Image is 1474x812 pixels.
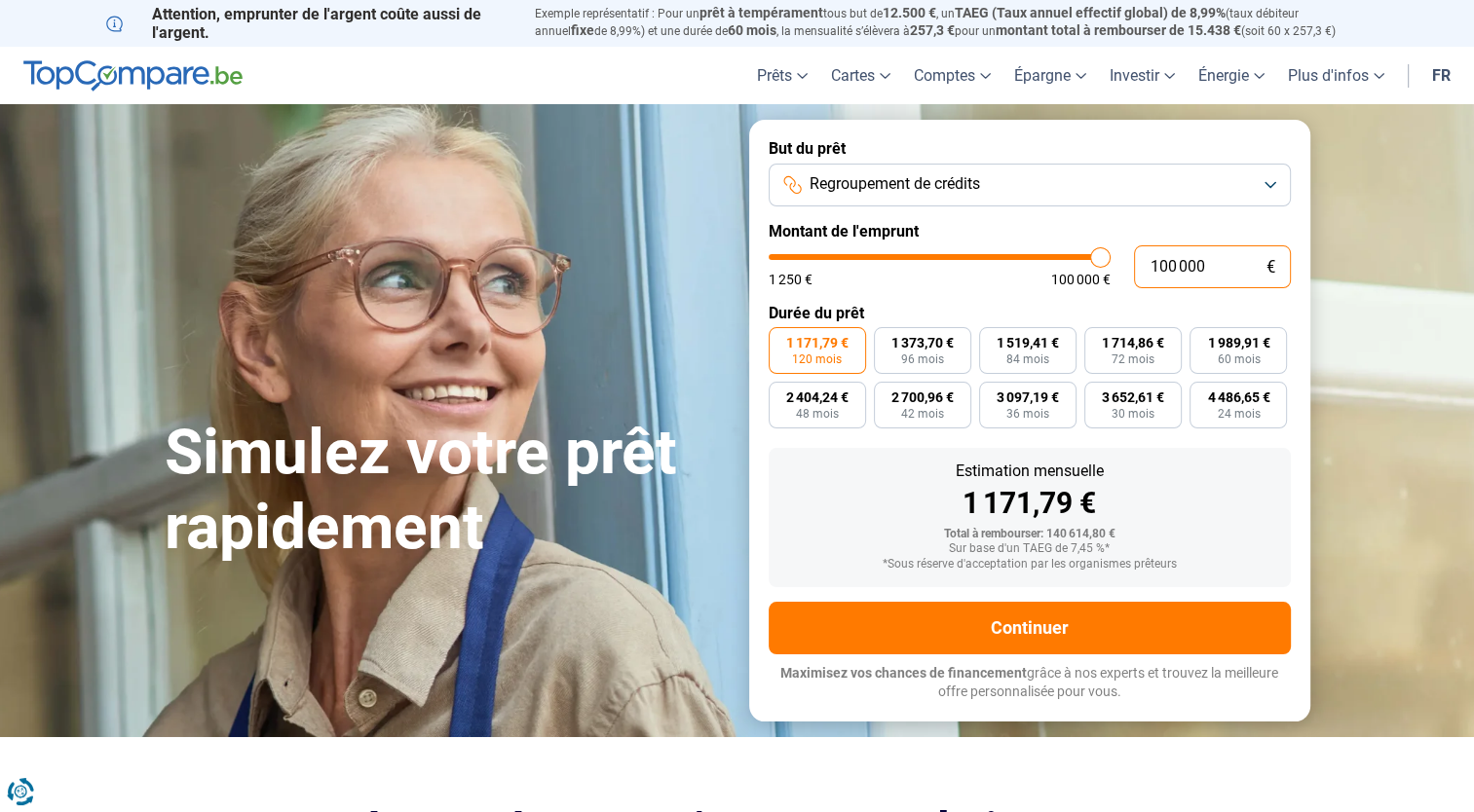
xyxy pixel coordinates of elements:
a: Épargne [1002,47,1098,104]
a: fr [1420,47,1462,104]
span: 3 652,61 € [1102,390,1164,404]
div: Total à rembourser: 140 614,80 € [784,528,1275,541]
span: 4 486,65 € [1207,390,1269,404]
span: 12.500 € [883,5,936,20]
span: 1 171,79 € [786,336,849,350]
a: Plus d'infos [1276,47,1396,104]
span: 48 mois [796,408,839,420]
span: 60 mois [728,22,776,38]
span: 1 714,86 € [1102,336,1164,350]
span: 2 404,24 € [786,390,849,404]
h1: Simulez votre prêt rapidement [165,416,726,566]
span: Regroupement de crédits [810,173,980,195]
span: montant total à rembourser de 15.438 € [996,22,1241,38]
span: 84 mois [1006,353,1049,365]
a: Énergie [1187,47,1276,104]
span: 72 mois [1112,353,1154,365]
label: Montant de l'emprunt [769,222,1291,240]
span: 1 519,41 € [997,336,1059,350]
span: TAEG (Taux annuel effectif global) de 8,99% [955,5,1226,20]
p: grâce à nos experts et trouvez la meilleure offre personnalisée pour vous. [769,664,1291,702]
label: But du prêt [769,139,1291,158]
span: € [1266,259,1275,276]
a: Comptes [902,47,1002,104]
span: 24 mois [1217,408,1260,420]
span: 30 mois [1112,408,1154,420]
span: 1 250 € [769,273,813,286]
span: 3 097,19 € [997,390,1059,404]
span: 100 000 € [1051,273,1111,286]
span: 257,3 € [910,22,955,38]
span: 2 700,96 € [891,390,954,404]
a: Prêts [745,47,819,104]
span: 60 mois [1217,353,1260,365]
div: Estimation mensuelle [784,463,1275,479]
span: 42 mois [901,408,944,420]
a: Cartes [819,47,902,104]
label: Durée du prêt [769,304,1291,322]
div: 1 171,79 € [784,489,1275,518]
span: 36 mois [1006,408,1049,420]
button: Continuer [769,602,1291,654]
span: prêt à tempérament [699,5,823,20]
img: TopCompare [23,60,243,92]
a: Investir [1098,47,1187,104]
div: *Sous réserve d'acceptation par les organismes prêteurs [784,558,1275,572]
span: fixe [571,22,594,38]
button: Regroupement de crédits [769,164,1291,206]
div: Sur base d'un TAEG de 7,45 %* [784,542,1275,556]
p: Attention, emprunter de l'argent coûte aussi de l'argent. [106,5,511,42]
span: 1 373,70 € [891,336,954,350]
span: Maximisez vos chances de financement [780,665,1027,681]
span: 120 mois [792,353,842,365]
p: Exemple représentatif : Pour un tous but de , un (taux débiteur annuel de 8,99%) et une durée de ... [535,5,1369,40]
span: 96 mois [901,353,944,365]
span: 1 989,91 € [1207,336,1269,350]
